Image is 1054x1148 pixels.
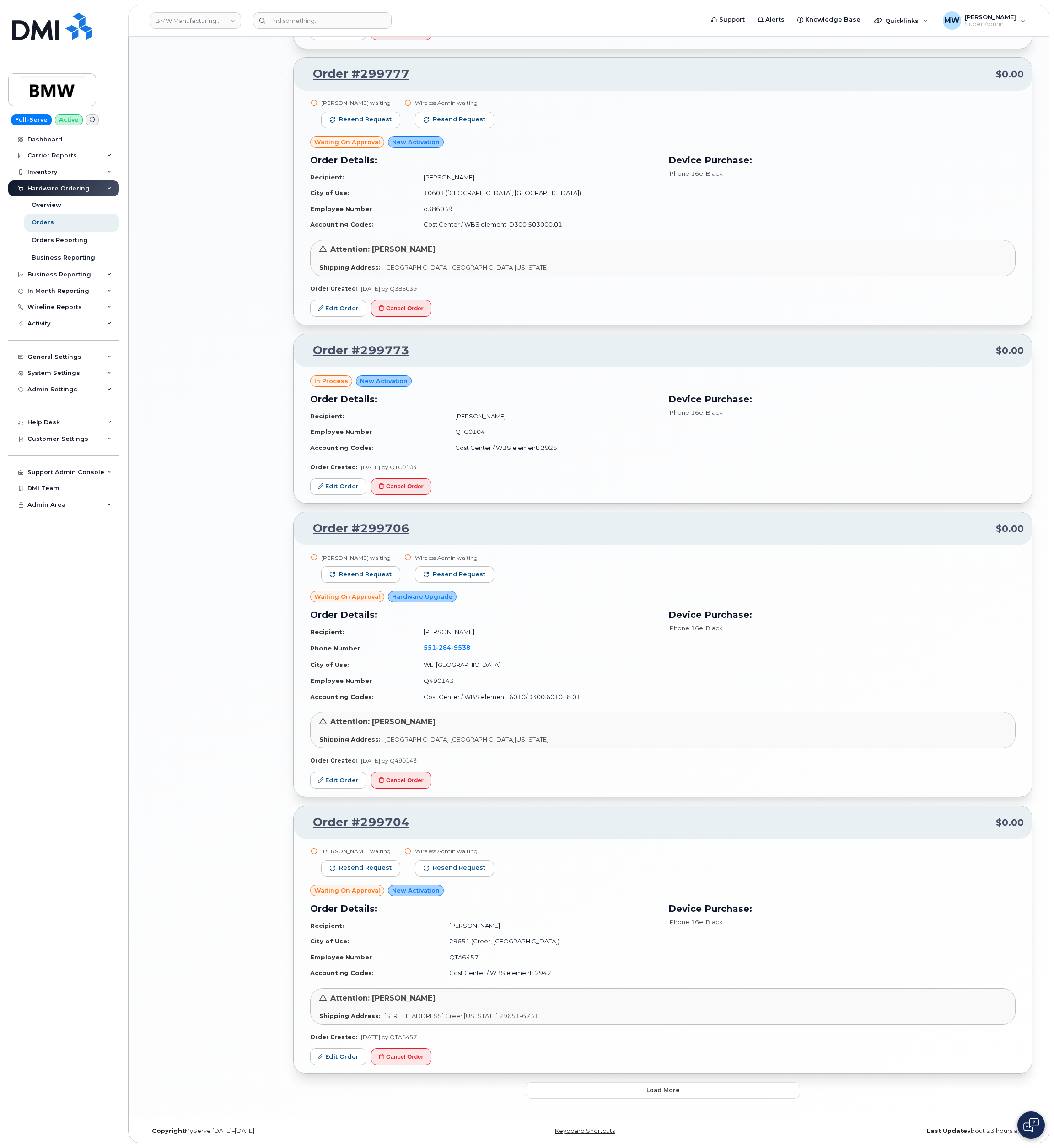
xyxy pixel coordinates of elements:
[415,624,657,640] td: [PERSON_NAME]
[885,17,919,24] span: Quicklinks
[310,1048,366,1065] a: Edit Order
[361,757,417,764] span: [DATE] by Q490143
[310,392,657,406] h3: Order Details:
[310,173,344,181] strong: Recipient:
[310,644,360,652] strong: Phone Number
[868,11,935,30] div: Quicklinks
[310,478,366,495] a: Edit Order
[447,408,657,424] td: [PERSON_NAME]
[415,112,494,128] button: Resend request
[392,886,440,895] span: New Activation
[668,918,703,926] span: iPhone 16e
[310,772,366,789] a: Edit Order
[321,112,400,128] button: Resend request
[384,736,549,743] span: [GEOGRAPHIC_DATA] [GEOGRAPHIC_DATA][US_STATE]
[936,11,1032,30] div: Marissa Weiss
[703,409,723,416] span: , Black
[339,115,392,124] span: Resend request
[384,1012,538,1019] span: [STREET_ADDRESS] Greer [US_STATE] 29651-6731
[791,11,867,29] a: Knowledge Base
[321,860,400,877] button: Resend request
[371,300,431,317] button: Cancel Order
[330,994,436,1002] span: Attention: [PERSON_NAME]
[668,170,703,177] span: iPhone 16e
[310,444,374,451] strong: Accounting Codes:
[339,570,392,579] span: Resend request
[646,1086,680,1094] span: Load more
[447,440,657,456] td: Cost Center / WBS element: 2925
[965,21,1016,28] span: Super Admin
[415,201,657,217] td: q386039
[361,1034,417,1040] span: [DATE] by QTA6457
[441,918,657,934] td: [PERSON_NAME]
[441,965,657,981] td: Cost Center / WBS element: 2942
[668,902,1016,915] h3: Device Purchase:
[314,377,348,385] span: in process
[310,221,374,228] strong: Accounting Codes:
[319,1012,381,1019] strong: Shipping Address:
[150,12,241,29] a: BMW Manufacturing Co LLC
[433,570,485,579] span: Resend request
[805,15,860,24] span: Knowledge Base
[310,189,349,196] strong: City of Use:
[668,608,1016,622] h3: Device Purchase:
[330,245,436,254] span: Attention: [PERSON_NAME]
[1023,1118,1039,1132] img: Open chat
[361,464,417,471] span: [DATE] by QTC0104
[703,918,723,926] span: , Black
[145,1127,441,1135] div: MyServe [DATE]–[DATE]
[314,592,380,601] span: Waiting On Approval
[441,933,657,949] td: 29651 (Greer, [GEOGRAPHIC_DATA])
[441,949,657,965] td: QTA6457
[415,673,657,689] td: Q490143
[314,138,380,146] span: Waiting On Approval
[310,628,344,635] strong: Recipient:
[433,864,485,872] span: Resend request
[415,860,494,877] button: Resend request
[436,644,451,651] span: 284
[330,717,436,726] span: Attention: [PERSON_NAME]
[321,566,400,583] button: Resend request
[302,342,409,359] a: Order #299773
[927,1127,967,1134] strong: Last Update
[310,757,357,764] strong: Order Created:
[253,12,392,29] input: Find something...
[310,205,372,212] strong: Employee Number
[371,772,431,789] button: Cancel Order
[384,264,549,271] span: [GEOGRAPHIC_DATA] [GEOGRAPHIC_DATA][US_STATE]
[321,847,400,855] div: [PERSON_NAME] waiting
[415,657,657,673] td: WL: [GEOGRAPHIC_DATA]
[310,412,344,420] strong: Recipient:
[302,520,409,537] a: Order #299706
[310,902,657,915] h3: Order Details:
[996,816,1024,829] span: $0.00
[705,11,751,29] a: Support
[996,522,1024,536] span: $0.00
[310,428,372,435] strong: Employee Number
[415,847,494,855] div: Wireless Admin waiting
[321,99,400,107] div: [PERSON_NAME] waiting
[415,169,657,185] td: [PERSON_NAME]
[751,11,791,29] a: Alerts
[944,15,960,26] span: MW
[302,66,409,82] a: Order #299777
[310,285,357,292] strong: Order Created:
[668,392,1016,406] h3: Device Purchase:
[424,644,481,651] a: 5512849538
[371,478,431,495] button: Cancel Order
[719,15,745,24] span: Support
[310,608,657,622] h3: Order Details:
[321,554,400,562] div: [PERSON_NAME] waiting
[737,1127,1032,1135] div: about 23 hours ago
[310,937,349,945] strong: City of Use:
[310,693,374,700] strong: Accounting Codes:
[302,814,409,831] a: Order #299704
[310,677,372,684] strong: Employee Number
[415,566,494,583] button: Resend request
[555,1127,615,1134] a: Keyboard Shortcuts
[451,644,470,651] span: 9538
[310,153,657,167] h3: Order Details:
[339,864,392,872] span: Resend request
[415,99,494,107] div: Wireless Admin waiting
[314,886,380,895] span: Waiting On Approval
